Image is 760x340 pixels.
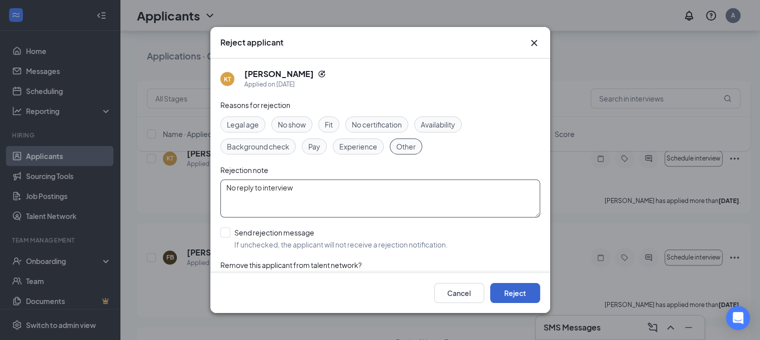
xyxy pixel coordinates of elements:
[227,119,259,130] span: Legal age
[528,37,540,49] button: Close
[224,75,231,83] div: KT
[339,141,377,152] span: Experience
[308,141,320,152] span: Pay
[220,260,362,269] span: Remove this applicant from talent network?
[220,165,268,174] span: Rejection note
[227,141,289,152] span: Background check
[396,141,416,152] span: Other
[434,283,484,303] button: Cancel
[278,119,306,130] span: No show
[244,68,314,79] h5: [PERSON_NAME]
[220,179,540,217] textarea: No reply to interview
[528,37,540,49] svg: Cross
[352,119,402,130] span: No certification
[318,70,326,78] svg: Reapply
[490,283,540,303] button: Reject
[220,37,283,48] h3: Reject applicant
[220,100,290,109] span: Reasons for rejection
[726,306,750,330] div: Open Intercom Messenger
[325,119,333,130] span: Fit
[244,79,326,89] div: Applied on [DATE]
[421,119,455,130] span: Availability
